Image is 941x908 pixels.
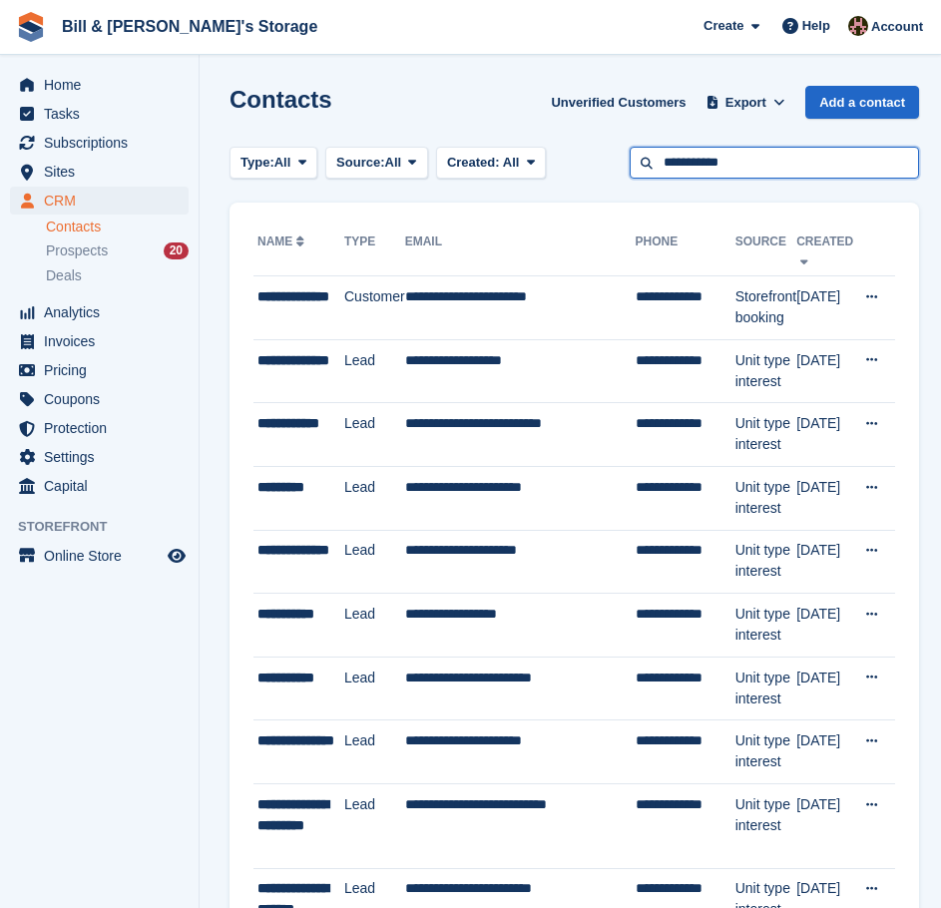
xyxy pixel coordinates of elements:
[344,276,405,340] td: Customer
[16,12,46,42] img: stora-icon-8386f47178a22dfd0bd8f6a31ec36ba5ce8667c1dd55bd0f319d3a0aa187defe.svg
[704,16,743,36] span: Create
[725,93,766,113] span: Export
[44,158,164,186] span: Sites
[44,187,164,215] span: CRM
[735,783,796,868] td: Unit type interest
[805,86,919,119] a: Add a contact
[54,10,325,43] a: Bill & [PERSON_NAME]'s Storage
[257,234,308,248] a: Name
[10,71,189,99] a: menu
[10,414,189,442] a: menu
[10,298,189,326] a: menu
[385,153,402,173] span: All
[10,187,189,215] a: menu
[44,472,164,500] span: Capital
[10,158,189,186] a: menu
[796,530,853,594] td: [DATE]
[10,443,189,471] a: menu
[44,356,164,384] span: Pricing
[796,783,853,868] td: [DATE]
[543,86,694,119] a: Unverified Customers
[636,227,735,276] th: Phone
[230,86,332,113] h1: Contacts
[10,327,189,355] a: menu
[796,234,853,266] a: Created
[735,720,796,784] td: Unit type interest
[10,100,189,128] a: menu
[735,530,796,594] td: Unit type interest
[735,276,796,340] td: Storefront booking
[796,594,853,658] td: [DATE]
[344,530,405,594] td: Lead
[344,720,405,784] td: Lead
[735,466,796,530] td: Unit type interest
[10,542,189,570] a: menu
[344,783,405,868] td: Lead
[46,240,189,261] a: Prospects 20
[735,227,796,276] th: Source
[336,153,384,173] span: Source:
[10,356,189,384] a: menu
[46,265,189,286] a: Deals
[165,544,189,568] a: Preview store
[796,339,853,403] td: [DATE]
[44,298,164,326] span: Analytics
[44,100,164,128] span: Tasks
[871,17,923,37] span: Account
[802,16,830,36] span: Help
[735,403,796,467] td: Unit type interest
[796,276,853,340] td: [DATE]
[18,517,199,537] span: Storefront
[44,414,164,442] span: Protection
[796,403,853,467] td: [DATE]
[44,443,164,471] span: Settings
[344,466,405,530] td: Lead
[344,227,405,276] th: Type
[735,594,796,658] td: Unit type interest
[46,241,108,260] span: Prospects
[796,657,853,720] td: [DATE]
[503,155,520,170] span: All
[735,657,796,720] td: Unit type interest
[44,129,164,157] span: Subscriptions
[344,339,405,403] td: Lead
[735,339,796,403] td: Unit type interest
[44,385,164,413] span: Coupons
[447,155,500,170] span: Created:
[44,542,164,570] span: Online Store
[10,129,189,157] a: menu
[44,327,164,355] span: Invoices
[848,16,868,36] img: Jack Bottesch
[46,266,82,285] span: Deals
[10,472,189,500] a: menu
[344,403,405,467] td: Lead
[344,594,405,658] td: Lead
[46,218,189,236] a: Contacts
[10,385,189,413] a: menu
[325,147,428,180] button: Source: All
[703,86,790,119] button: Export
[44,71,164,99] span: Home
[344,657,405,720] td: Lead
[274,153,291,173] span: All
[796,720,853,784] td: [DATE]
[164,242,189,259] div: 20
[230,147,317,180] button: Type: All
[240,153,274,173] span: Type:
[405,227,636,276] th: Email
[796,466,853,530] td: [DATE]
[436,147,546,180] button: Created: All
